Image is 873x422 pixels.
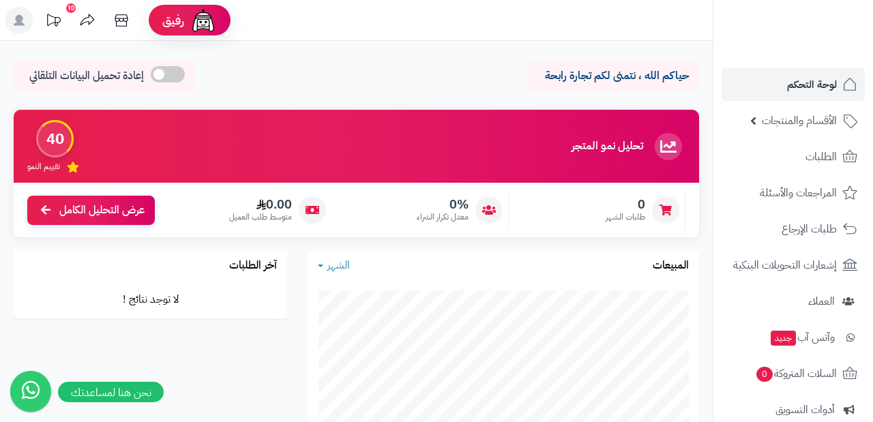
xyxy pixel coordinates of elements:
[59,202,145,218] span: عرض التحليل الكامل
[760,183,837,202] span: المراجعات والأسئلة
[805,147,837,166] span: الطلبات
[775,400,835,419] span: أدوات التسويق
[66,3,76,13] div: 10
[29,68,144,84] span: إعادة تحميل البيانات التلقائي
[722,177,865,209] a: المراجعات والأسئلة
[722,68,865,101] a: لوحة التحكم
[606,197,645,212] span: 0
[782,220,837,239] span: طلبات الإرجاع
[722,357,865,390] a: السلات المتروكة0
[769,328,835,347] span: وآتس آب
[653,260,689,272] h3: المبيعات
[733,256,837,275] span: إشعارات التحويلات البنكية
[755,364,837,383] span: السلات المتروكة
[572,140,643,153] h3: تحليل نمو المتجر
[318,258,350,273] a: الشهر
[539,68,689,84] p: حياكم الله ، نتمنى لكم تجارة رابحة
[808,292,835,311] span: العملاء
[722,249,865,282] a: إشعارات التحويلات البنكية
[162,12,184,29] span: رفيق
[606,211,645,223] span: طلبات الشهر
[756,367,773,382] span: 0
[417,211,469,223] span: معدل تكرار الشراء
[722,213,865,245] a: طلبات الإرجاع
[722,321,865,354] a: وآتس آبجديد
[787,75,837,94] span: لوحة التحكم
[190,7,217,34] img: ai-face.png
[229,260,277,272] h3: آخر الطلبات
[417,197,469,212] span: 0%
[762,111,837,130] span: الأقسام والمنتجات
[229,211,292,223] span: متوسط طلب العميل
[14,281,287,318] td: لا توجد نتائج !
[771,331,796,346] span: جديد
[27,196,155,225] a: عرض التحليل الكامل
[36,7,70,37] a: تحديثات المنصة
[327,257,350,273] span: الشهر
[229,197,292,212] span: 0.00
[722,140,865,173] a: الطلبات
[27,161,60,172] span: تقييم النمو
[722,285,865,318] a: العملاء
